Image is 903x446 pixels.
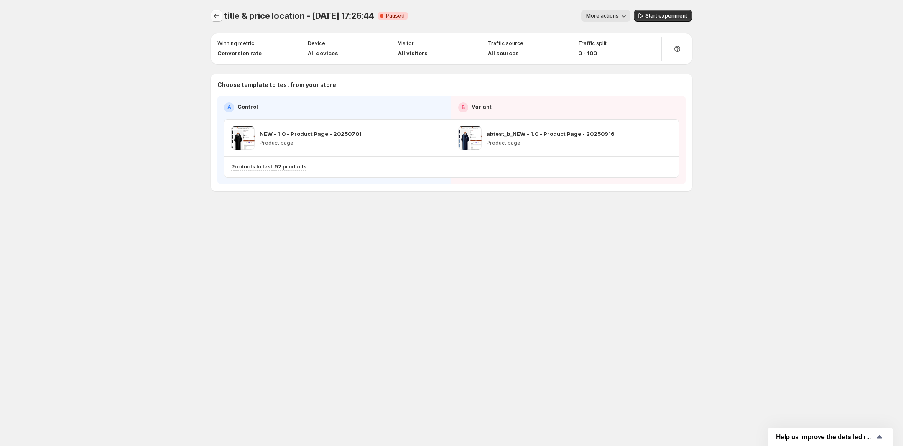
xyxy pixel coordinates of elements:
[586,13,619,19] span: More actions
[578,40,607,47] p: Traffic split
[398,49,428,57] p: All visitors
[472,102,492,111] p: Variant
[776,432,885,442] button: Show survey - Help us improve the detailed report for A/B campaigns
[217,81,686,89] p: Choose template to test from your store
[487,140,615,146] p: Product page
[462,104,465,111] h2: B
[217,40,254,47] p: Winning metric
[227,104,231,111] h2: A
[217,49,262,57] p: Conversion rate
[260,130,362,138] p: NEW - 1.0 - Product Page - 20250701
[458,126,482,150] img: abtest_b_NEW - 1.0 - Product Page - 20250916
[308,40,325,47] p: Device
[634,10,692,22] button: Start experiment
[488,40,523,47] p: Traffic source
[488,49,523,57] p: All sources
[487,130,615,138] p: abtest_b_NEW - 1.0 - Product Page - 20250916
[308,49,338,57] p: All devices
[386,13,405,19] span: Paused
[231,126,255,150] img: NEW - 1.0 - Product Page - 20250701
[578,49,607,57] p: 0 - 100
[581,10,630,22] button: More actions
[231,163,306,170] p: Products to test: 52 products
[776,433,875,441] span: Help us improve the detailed report for A/B campaigns
[237,102,258,111] p: Control
[260,140,362,146] p: Product page
[398,40,414,47] p: Visitor
[645,13,687,19] span: Start experiment
[224,11,374,21] span: title & price location - [DATE] 17:26:44
[211,10,222,22] button: Experiments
